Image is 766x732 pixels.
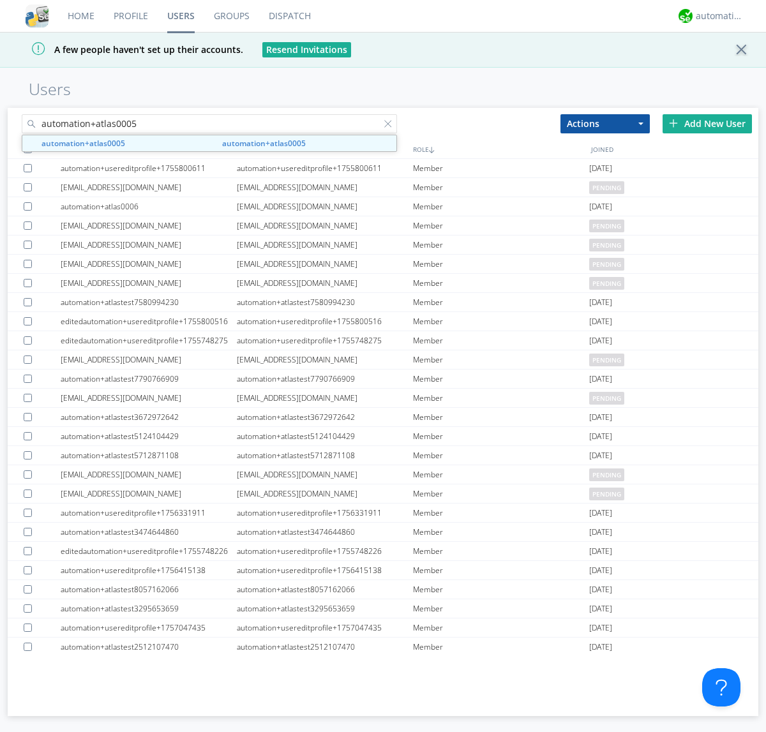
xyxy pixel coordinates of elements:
div: automation+atlastest7790766909 [237,370,413,388]
div: automation+atlastest5124104429 [61,427,237,445]
div: Member [413,216,589,235]
strong: automation+atlas0005 [41,138,125,149]
span: pending [589,277,624,290]
img: cddb5a64eb264b2086981ab96f4c1ba7 [26,4,49,27]
button: Resend Invitations [262,42,351,57]
div: Member [413,197,589,216]
div: automation+usereditprofile+1755800516 [237,312,413,331]
a: automation+atlastest5712871108automation+atlastest5712871108Member[DATE] [8,446,758,465]
div: automation+usereditprofile+1756331911 [237,504,413,522]
a: automation+atlastest3474644860automation+atlastest3474644860Member[DATE] [8,523,758,542]
div: automation+atlastest3474644860 [237,523,413,541]
input: Search users [22,114,397,133]
a: automation+usereditprofile+1756415138automation+usereditprofile+1756415138Member[DATE] [8,561,758,580]
span: [DATE] [589,331,612,350]
div: Member [413,255,589,273]
span: [DATE] [589,312,612,331]
a: automation+atlastest7580994230automation+atlastest7580994230Member[DATE] [8,293,758,312]
div: Member [413,618,589,637]
span: A few people haven't set up their accounts. [10,43,243,56]
div: Member [413,293,589,311]
div: automation+usereditprofile+1756415138 [237,561,413,579]
span: pending [589,239,624,251]
div: automation+usereditprofile+1756331911 [61,504,237,522]
div: Member [413,312,589,331]
span: [DATE] [589,542,612,561]
a: editedautomation+usereditprofile+1755800516automation+usereditprofile+1755800516Member[DATE] [8,312,758,331]
div: automation+atlastest5124104429 [237,427,413,445]
img: plus.svg [669,119,678,128]
strong: automation+atlas0005 [222,138,306,149]
div: Member [413,235,589,254]
div: Member [413,446,589,465]
img: d2d01cd9b4174d08988066c6d424eccd [679,9,693,23]
a: automation+atlastest7790766909automation+atlastest7790766909Member[DATE] [8,370,758,389]
span: [DATE] [589,370,612,389]
div: [EMAIL_ADDRESS][DOMAIN_NAME] [237,216,413,235]
a: automation+usereditprofile+1756331911automation+usereditprofile+1756331911Member[DATE] [8,504,758,523]
a: automation+atlas0006[EMAIL_ADDRESS][DOMAIN_NAME]Member[DATE] [8,197,758,216]
div: Member [413,427,589,445]
a: editedautomation+usereditprofile+1755748275automation+usereditprofile+1755748275Member[DATE] [8,331,758,350]
div: automation+usereditprofile+1755748226 [237,542,413,560]
a: [EMAIL_ADDRESS][DOMAIN_NAME][EMAIL_ADDRESS][DOMAIN_NAME]Memberpending [8,235,758,255]
div: automation+atlastest2512107470 [61,638,237,656]
div: [EMAIL_ADDRESS][DOMAIN_NAME] [61,484,237,503]
div: [EMAIL_ADDRESS][DOMAIN_NAME] [237,197,413,216]
a: [EMAIL_ADDRESS][DOMAIN_NAME][EMAIL_ADDRESS][DOMAIN_NAME]Memberpending [8,350,758,370]
a: editedautomation+usereditprofile+1755748226automation+usereditprofile+1755748226Member[DATE] [8,542,758,561]
div: ROLE [410,140,588,158]
div: Member [413,542,589,560]
a: [EMAIL_ADDRESS][DOMAIN_NAME][EMAIL_ADDRESS][DOMAIN_NAME]Memberpending [8,255,758,274]
div: [EMAIL_ADDRESS][DOMAIN_NAME] [237,484,413,503]
div: Member [413,408,589,426]
div: automation+atlastest8057162066 [237,580,413,599]
span: pending [589,181,624,194]
div: [EMAIL_ADDRESS][DOMAIN_NAME] [61,465,237,484]
div: Member [413,350,589,369]
span: [DATE] [589,618,612,638]
div: Member [413,159,589,177]
div: automation+atlastest3474644860 [61,523,237,541]
div: [EMAIL_ADDRESS][DOMAIN_NAME] [61,389,237,407]
a: [EMAIL_ADDRESS][DOMAIN_NAME][EMAIL_ADDRESS][DOMAIN_NAME]Memberpending [8,389,758,408]
a: automation+usereditprofile+1755800611automation+usereditprofile+1755800611Member[DATE] [8,159,758,178]
span: pending [589,488,624,500]
div: [EMAIL_ADDRESS][DOMAIN_NAME] [237,255,413,273]
a: [EMAIL_ADDRESS][DOMAIN_NAME][EMAIL_ADDRESS][DOMAIN_NAME]Memberpending [8,484,758,504]
div: Member [413,465,589,484]
a: automation+atlastest3295653659automation+atlastest3295653659Member[DATE] [8,599,758,618]
span: [DATE] [589,638,612,657]
div: automation+atlastest5712871108 [237,446,413,465]
button: Actions [560,114,650,133]
span: [DATE] [589,293,612,312]
div: [EMAIL_ADDRESS][DOMAIN_NAME] [61,350,237,369]
div: automation+usereditprofile+1757047435 [237,618,413,637]
a: [EMAIL_ADDRESS][DOMAIN_NAME][EMAIL_ADDRESS][DOMAIN_NAME]Memberpending [8,178,758,197]
div: Member [413,504,589,522]
div: automation+atlastest3295653659 [61,599,237,618]
div: automation+usereditprofile+1756415138 [61,561,237,579]
span: [DATE] [589,504,612,523]
a: automation+atlastest2512107470automation+atlastest2512107470Member[DATE] [8,638,758,657]
div: [EMAIL_ADDRESS][DOMAIN_NAME] [237,235,413,254]
div: Member [413,580,589,599]
div: automation+atlastest8057162066 [61,580,237,599]
div: automation+usereditprofile+1757047435 [61,618,237,637]
span: [DATE] [589,580,612,599]
div: automation+atlastest3672972642 [61,408,237,426]
div: editedautomation+usereditprofile+1755748226 [61,542,237,560]
div: [EMAIL_ADDRESS][DOMAIN_NAME] [61,235,237,254]
div: automation+atlas0006 [61,197,237,216]
div: [EMAIL_ADDRESS][DOMAIN_NAME] [237,389,413,407]
span: [DATE] [589,599,612,618]
div: automation+usereditprofile+1755800611 [61,159,237,177]
div: Member [413,274,589,292]
div: Member [413,523,589,541]
div: [EMAIL_ADDRESS][DOMAIN_NAME] [61,216,237,235]
a: automation+atlastest5124104429automation+atlastest5124104429Member[DATE] [8,427,758,446]
div: Add New User [663,114,752,133]
span: [DATE] [589,427,612,446]
div: automation+atlastest3295653659 [237,599,413,618]
div: Member [413,638,589,656]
